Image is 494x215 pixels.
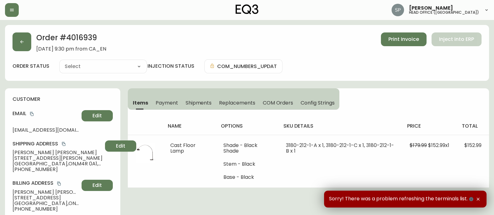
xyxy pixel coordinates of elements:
[12,96,113,103] h4: customer
[82,180,113,191] button: Edit
[223,161,271,167] li: Stem - Black
[12,167,102,172] span: [PHONE_NUMBER]
[329,196,475,203] span: Sorry! There was a problem refreshing the terminals list.
[12,140,102,147] h4: Shipping Address
[236,4,259,14] img: logo
[116,143,125,149] span: Edit
[156,100,178,106] span: Payment
[409,6,453,11] span: [PERSON_NAME]
[410,142,427,149] span: $179.99
[263,100,293,106] span: COM Orders
[407,123,452,129] h4: price
[56,180,62,187] button: copy
[12,63,49,70] label: order status
[12,189,79,195] span: [PERSON_NAME] [PERSON_NAME]
[12,110,79,117] h4: Email
[286,142,394,154] span: 3180-212-1-A x 1, 3180-212-1-C x 1, 3180-212-1-B x 1
[29,111,35,117] button: copy
[12,150,102,155] span: [PERSON_NAME] [PERSON_NAME]
[409,11,479,14] h5: head office ([GEOGRAPHIC_DATA])
[82,110,113,121] button: Edit
[219,100,255,106] span: Replacements
[223,174,271,180] li: Base - Black
[462,123,484,129] h4: total
[168,123,211,129] h4: name
[147,63,194,70] h4: injection status
[92,112,102,119] span: Edit
[61,141,67,147] button: copy
[12,206,79,212] span: [PHONE_NUMBER]
[388,36,419,43] span: Print Invoice
[283,123,397,129] h4: sku details
[105,140,136,152] button: Edit
[221,123,273,129] h4: options
[92,182,102,189] span: Edit
[186,100,212,106] span: Shipments
[12,180,79,187] h4: Billing Address
[12,195,79,201] span: [STREET_ADDRESS]
[223,143,271,154] li: Shade - Black Shade
[36,46,106,52] span: [DATE] 9:30 pm from CA_EN
[12,155,102,161] span: [STREET_ADDRESS][PERSON_NAME]
[381,32,427,46] button: Print Invoice
[392,4,404,16] img: 0cb179e7bf3690758a1aaa5f0aafa0b4
[170,142,196,154] span: Cast Floor Lamp
[12,161,102,167] span: [GEOGRAPHIC_DATA] , ON , M4R 0A1 , CA
[12,127,79,133] span: [EMAIL_ADDRESS][DOMAIN_NAME]
[464,142,482,149] span: $152.99
[133,100,148,106] span: Items
[301,100,334,106] span: Config Strings
[36,32,106,46] h2: Order # 4016939
[428,142,449,149] span: $152.99 x 1
[12,201,79,206] span: [GEOGRAPHIC_DATA] , ON , L1C 4T7 , CA
[135,143,155,163] img: 77ff772b-303e-44be-a11c-37047ce3cb87.jpg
